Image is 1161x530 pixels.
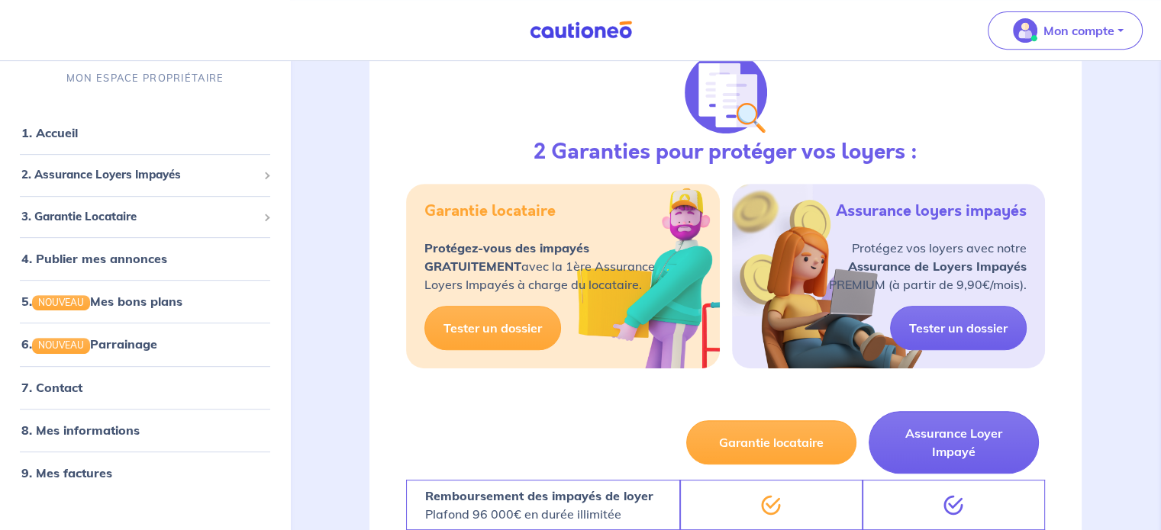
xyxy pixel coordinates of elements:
[21,380,82,395] a: 7. Contact
[848,259,1027,274] strong: Assurance de Loyers Impayés
[6,202,284,232] div: 3. Garantie Locataire
[6,244,284,275] div: 4. Publier mes annonces
[21,337,157,352] a: 6.NOUVEAUParrainage
[21,422,140,438] a: 8. Mes informations
[836,202,1027,220] h5: Assurance loyers impayés
[6,161,284,191] div: 2. Assurance Loyers Impayés
[890,306,1027,350] a: Tester un dossier
[534,140,918,165] h3: 2 Garanties pour protéger vos loyers :
[21,252,167,267] a: 4. Publier mes annonces
[21,167,257,185] span: 2. Assurance Loyers Impayés
[1043,21,1114,40] p: Mon compte
[6,287,284,317] div: 5.NOUVEAUMes bons plans
[6,372,284,403] div: 7. Contact
[988,11,1143,50] button: illu_account_valid_menu.svgMon compte
[829,239,1027,294] p: Protégez vos loyers avec notre PREMIUM (à partir de 9,90€/mois).
[424,306,561,350] a: Tester un dossier
[424,240,589,274] strong: Protégez-vous des impayés GRATUITEMENT
[21,465,112,480] a: 9. Mes factures
[6,415,284,445] div: 8. Mes informations
[869,411,1039,474] button: Assurance Loyer Impayé
[524,21,638,40] img: Cautioneo
[66,72,224,86] p: MON ESPACE PROPRIÉTAIRE
[685,51,767,133] img: justif-loupe
[21,294,182,310] a: 5.NOUVEAUMes bons plans
[21,208,257,226] span: 3. Garantie Locataire
[1013,18,1037,43] img: illu_account_valid_menu.svg
[6,118,284,149] div: 1. Accueil
[686,420,856,464] button: Garantie locataire
[21,126,78,141] a: 1. Accueil
[6,329,284,360] div: 6.NOUVEAUParrainage
[424,202,556,220] h5: Garantie locataire
[424,239,655,294] p: avec la 1ère Assurance Loyers Impayés à charge du locataire.
[425,488,653,503] strong: Remboursement des impayés de loyer
[6,458,284,488] div: 9. Mes factures
[425,487,653,523] p: Plafond 96 000€ en durée illimitée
